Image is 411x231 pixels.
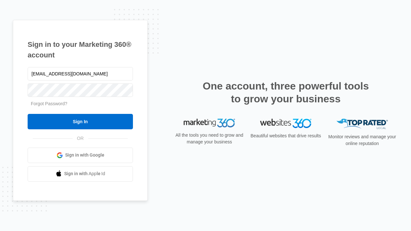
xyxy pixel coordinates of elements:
[337,119,388,129] img: Top Rated Local
[173,132,245,145] p: All the tools you need to grow and manage your business
[28,114,133,129] input: Sign In
[28,67,133,81] input: Email
[28,39,133,60] h1: Sign in to your Marketing 360® account
[184,119,235,128] img: Marketing 360
[201,80,371,105] h2: One account, three powerful tools to grow your business
[326,133,398,147] p: Monitor reviews and manage your online reputation
[73,135,88,142] span: OR
[64,170,105,177] span: Sign in with Apple Id
[28,148,133,163] a: Sign in with Google
[250,133,322,139] p: Beautiful websites that drive results
[28,166,133,182] a: Sign in with Apple Id
[260,119,311,128] img: Websites 360
[31,101,67,106] a: Forgot Password?
[65,152,104,158] span: Sign in with Google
